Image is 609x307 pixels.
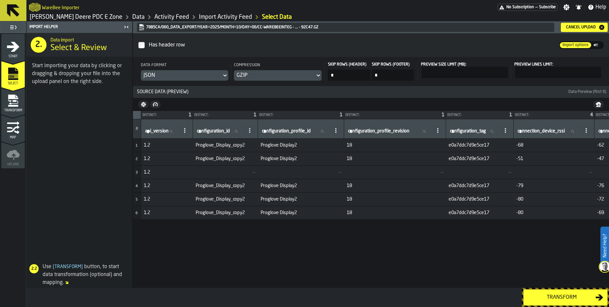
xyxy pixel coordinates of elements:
span: Proglove_Display_copy2 [196,143,255,148]
input: label [261,127,329,136]
header: Import Helper [27,21,132,33]
input: react-aria6986980192-:r2e: react-aria6986980192-:r2e: [515,67,601,78]
div: title-Select & Review [27,33,132,57]
label: input-value-Skip Rows (header) [327,62,371,81]
span: 5 [136,198,138,202]
span: No Subscription [506,5,534,10]
button: button- [138,100,149,108]
span: Proglove_Display_copy2 [196,156,255,161]
span: 1.2 [144,197,190,202]
span: 18 [347,143,443,148]
label: Need Help? [601,227,608,264]
li: menu Start [1,34,25,60]
span: 18 [347,156,443,161]
span: Subscribe [539,5,556,10]
div: Distinct: [194,113,251,117]
div: Distinct: [143,113,186,117]
a: link-to-undefined [138,24,552,31]
span: e0a7ddc7d9e5ce17 [449,183,511,188]
div: Compression [234,62,321,70]
span: e0a7ddc7d9e5ce17 [449,197,511,202]
a: link-to-/wh/i/9d85c013-26f4-4c06-9c7d-6d35b33af13a/import/activity/80151655-ce42-442e-9312-22a73a... [262,14,292,21]
span: 18 [347,210,443,215]
span: Proglove Display2 [261,156,341,161]
a: link-to-/wh/i/9d85c013-26f4-4c06-9c7d-6d35b33af13a/data/activity [154,14,189,21]
a: link-to-/wh/i/9d85c013-26f4-4c06-9c7d-6d35b33af13a [30,14,122,21]
label: button-toggle-Help [585,3,609,11]
span: Proglove Display2 [261,210,341,215]
div: DropdownMenuValue-GZIP [237,71,312,79]
span: 1.2 [144,170,190,175]
div: CompressionDropdownMenuValue-GZIP [234,62,321,81]
div: StatList-item-Distinct: [193,111,258,119]
span: Transform [1,109,25,112]
span: 1 [509,113,512,117]
div: Distinct: [259,113,337,117]
span: Proglove_Display_copy2 [196,197,255,202]
div: StatList-item-Distinct: [344,111,446,119]
span: [ [53,265,54,269]
div: DropdownMenuValue-JSON [144,71,219,79]
button: button- [150,100,161,108]
span: label [197,128,230,134]
span: Select [1,82,25,85]
div: Cancel Upload [563,25,598,30]
span: 1 [340,113,342,117]
span: -68 [516,143,592,148]
span: 1.2 [144,143,190,148]
a: link-to-/wh/i/9d85c013-26f4-4c06-9c7d-6d35b33af13a/pricing/ [497,4,558,11]
span: e0a7ddc7d9e5ce17 [449,143,511,148]
div: InputCheckbox-react-aria6986980192-:r26: [147,40,558,50]
span: label [450,128,486,134]
span: 4 [590,113,593,117]
label: react-aria6986980192-:r2c: [420,62,508,78]
span: -51 [516,156,592,161]
button: button-Transform [523,289,608,306]
span: 1 [442,113,444,117]
div: Transform [528,293,595,301]
span: Data Preview (first 6) [568,90,606,94]
input: label [144,127,178,136]
span: e0a7ddc7d9e5ce17 [449,210,511,215]
li: menu Map [1,115,25,141]
span: label [348,128,409,134]
span: 18 [347,183,443,188]
span: Skip Rows (header) [328,62,369,67]
nav: Breadcrumb [29,13,318,21]
span: Transform [51,265,84,269]
span: Proglove Display2 [261,183,341,188]
span: Help [595,3,606,11]
label: InputCheckbox-label-react-aria6986980192-:r26: [138,39,559,52]
span: Proglove Display2 [261,197,341,202]
div: StatList-item-Distinct: [446,111,513,119]
div: StatList-item-Distinct: [141,111,193,119]
div: StatList-item-Distinct: [258,111,344,119]
span: 2 [136,157,138,161]
input: label [449,127,499,136]
span: 4 [136,184,138,188]
span: e0a7ddc7d9e5ce17 [449,156,511,161]
span: 1 [254,113,256,117]
span: 1 [136,144,138,148]
div: Distinct: [447,113,507,117]
span: Start [1,55,25,58]
label: button-switch-multi-Import options [559,42,592,49]
span: — [196,170,255,175]
span: Preview Size Limit (MB): [421,63,466,67]
span: -80 [516,210,592,215]
button: button- [593,100,604,108]
span: 18 [347,197,443,202]
input: label [347,127,431,136]
span: Import options [560,42,591,48]
div: thumb [593,42,603,48]
span: -80 [516,197,592,202]
button: button- [133,86,609,98]
div: Start importing your data by clicking or dragging & dropping your file into the upload panel on t... [32,62,127,86]
h2: Sub Title [42,4,80,11]
label: button-switch-multi- [592,41,604,49]
span: Source Data (Preview) [134,89,567,95]
input: input-value-Skip Rows (header) input-value-Skip Rows (header) [328,70,370,81]
input: label [516,127,580,136]
div: Data formatDropdownMenuValue-JSON [141,62,228,81]
a: link-to-/wh/i/9d85c013-26f4-4c06-9c7d-6d35b33af13a/import/activity/ [199,14,252,21]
